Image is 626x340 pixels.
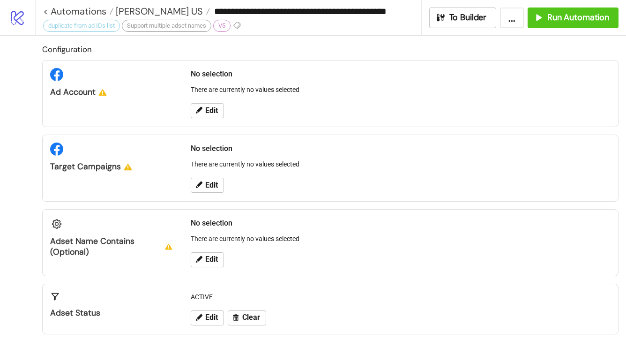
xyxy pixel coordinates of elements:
h2: Configuration [42,43,619,55]
a: [PERSON_NAME] US [113,7,210,16]
span: Edit [205,106,218,115]
span: [PERSON_NAME] US [113,5,203,17]
p: There are currently no values selected [191,84,611,95]
p: There are currently no values selected [191,234,611,244]
h2: No selection [191,143,611,154]
button: Edit [191,103,224,118]
button: Edit [191,178,224,193]
span: Edit [205,313,218,322]
span: Edit [205,255,218,264]
span: Clear [242,313,260,322]
button: Run Automation [528,8,619,28]
button: To Builder [429,8,497,28]
div: Target Campaigns [50,161,175,172]
a: < Automations [43,7,113,16]
span: To Builder [449,12,487,23]
div: Ad Account [50,87,175,98]
button: Edit [191,310,224,325]
div: Adset Status [50,308,175,318]
div: Support multiple adset names [122,20,211,32]
p: There are currently no values selected [191,159,611,169]
div: ACTIVE [187,288,614,306]
button: Clear [228,310,266,325]
div: V5 [213,20,231,32]
div: duplicate from ad IDs list [43,20,120,32]
h2: No selection [191,217,611,229]
button: ... [500,8,524,28]
span: Run Automation [547,12,609,23]
span: Edit [205,181,218,189]
button: Edit [191,252,224,267]
h2: No selection [191,68,611,80]
div: Adset Name contains (optional) [50,236,175,257]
